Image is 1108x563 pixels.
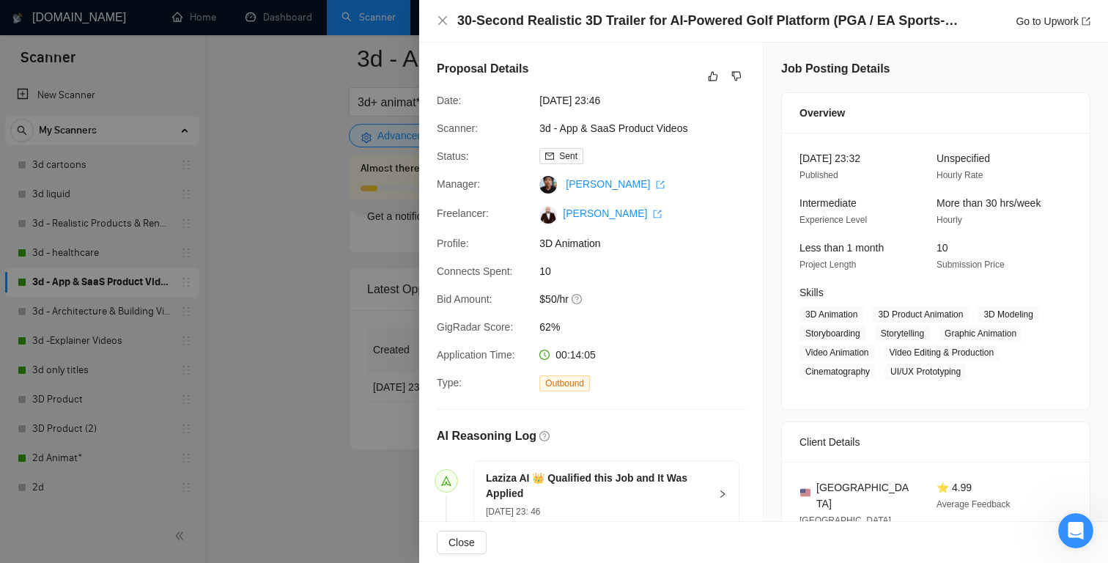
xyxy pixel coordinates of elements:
[34,136,52,154] img: Iryna avatar
[545,152,554,161] span: mail
[457,12,963,30] h4: 30-Second Realistic 3D Trailer for AI-Powered Golf Platform (PGA / EA Sports-Style)
[437,95,461,106] span: Date:
[437,207,489,219] span: Freelancer:
[539,263,759,279] span: 10
[781,60,890,78] h5: Job Posting Details
[978,306,1038,323] span: 3D Modeling
[937,215,962,225] span: Hourly
[539,92,759,108] span: [DATE] 23:46
[15,100,278,177] div: Recent messageIryna avatarSofiia avatarViktor avatarWe'll be back online in 1 hour You'll get rep...
[29,57,264,82] p: How can we help?
[437,15,448,27] button: Close
[30,197,245,213] div: Ask a question
[252,23,278,50] div: Close
[875,325,930,342] span: Storytelling
[799,345,875,361] span: Video Animation
[799,215,867,225] span: Experience Level
[196,428,293,487] button: Help
[30,392,245,408] div: Sardor AI Prompt Library
[437,238,469,249] span: Profile:
[937,170,983,180] span: Hourly Rate
[437,377,462,389] span: Type:
[1058,513,1093,548] iframe: Intercom live chat
[800,487,810,498] img: 🇺🇸
[799,287,824,298] span: Skills
[30,113,263,128] div: Recent message
[937,152,990,164] span: Unspecified
[704,67,722,85] button: like
[486,471,709,501] h5: Laziza AI 👑 Qualified this Job and It Was Applied
[437,427,536,445] h5: AI Reasoning Log
[799,105,845,121] span: Overview
[1016,15,1090,27] a: Go to Upworkexport
[62,150,147,165] div: [DOMAIN_NAME]
[539,206,557,224] img: c1iikA2Hp0Fl3iT5eGsv7QqlPT9W7ATSpi9Lhs0-BYxhbnjgfSP4QGixkNWW82QteZ
[437,150,469,162] span: Status:
[572,293,583,305] span: question-circle
[62,136,634,147] span: We'll be back online in 1 hour You'll get replies here and to [PERSON_NAME][EMAIL_ADDRESS][DOMAIN...
[437,349,515,361] span: Application Time:
[97,428,195,487] button: Messages
[1082,17,1090,26] span: export
[437,15,448,26] span: close
[441,476,451,486] span: send
[884,364,967,380] span: UI/UX Prototyping
[799,306,863,323] span: 3D Animation
[799,260,856,270] span: Project Length
[539,350,550,360] span: clock-circle
[539,120,759,136] span: 3d - App & SaaS Product Videos
[539,319,759,335] span: 62%
[653,210,662,218] span: export
[937,242,948,254] span: 10
[939,325,1022,342] span: Graphic Animation
[122,465,172,475] span: Messages
[539,291,759,307] span: $50/hr
[30,323,245,353] div: 🔠 GigRadar Search Syntax: Query Operators for Optimized Job Searches
[656,180,665,189] span: export
[566,178,665,190] a: [PERSON_NAME] export
[539,235,759,251] span: 3D Animation
[30,365,245,380] div: 👑 Laziza AI - Job Pre-Qualification
[437,531,487,554] button: Close
[937,260,1005,270] span: Submission Price
[40,148,58,166] img: Viktor avatar
[872,306,969,323] span: 3D Product Animation
[150,150,202,165] div: • 17m ago
[799,152,860,164] span: [DATE] 23:32
[539,375,590,391] span: Outbound
[937,482,972,493] span: ⭐ 4.99
[437,293,492,305] span: Bid Amount:
[563,207,662,219] a: [PERSON_NAME] export
[559,151,577,161] span: Sent
[708,70,718,82] span: like
[539,431,550,441] span: question-circle
[799,197,857,209] span: Intermediate
[21,317,272,359] div: 🔠 GigRadar Search Syntax: Query Operators for Optimized Job Searches
[728,67,745,85] button: dislike
[799,515,891,542] span: [GEOGRAPHIC_DATA] 02:36 PM
[937,197,1041,209] span: More than 30 hrs/week
[555,349,596,361] span: 00:14:05
[437,178,480,190] span: Manager:
[799,364,876,380] span: Cinematography
[437,60,528,78] h5: Proposal Details
[28,148,45,166] img: Sofiia avatar
[21,239,272,268] button: Search for help
[437,122,478,134] span: Scanner:
[437,321,513,333] span: GigRadar Score:
[799,170,838,180] span: Published
[486,507,540,517] span: [DATE] 23: 46
[731,70,742,82] span: dislike
[718,490,727,498] span: right
[799,242,884,254] span: Less than 1 month
[448,534,475,551] span: Close
[21,274,272,317] div: ✅ How To: Connect your agency to [DOMAIN_NAME]
[15,185,278,225] div: Ask a question
[21,359,272,386] div: 👑 Laziza AI - Job Pre-Qualification
[799,325,866,342] span: Storyboarding
[799,422,1072,462] div: Client Details
[816,479,913,512] span: [GEOGRAPHIC_DATA]
[232,465,256,475] span: Help
[21,386,272,413] div: Sardor AI Prompt Library
[937,499,1011,509] span: Average Feedback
